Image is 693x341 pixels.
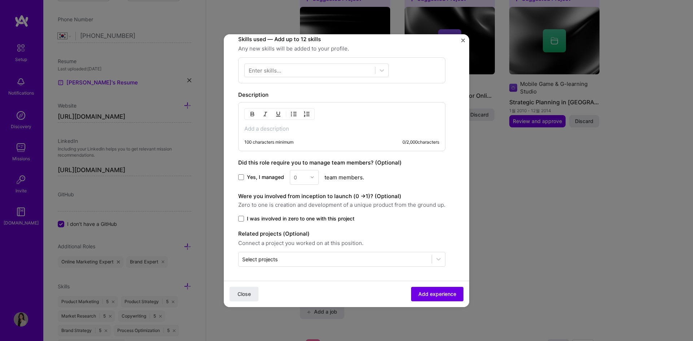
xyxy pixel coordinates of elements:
[238,201,445,209] span: Zero to one is creation and development of a unique product from the ground up.
[237,290,251,297] span: Close
[238,193,401,200] label: Were you involved from inception to launch (0 - > 1)? (Optional)
[244,139,293,145] div: 100 characters minimum
[249,111,255,117] img: Bold
[291,111,297,117] img: UL
[461,39,465,46] button: Close
[238,35,445,44] label: Skills used — Add up to 12 skills
[242,255,278,263] div: Select projects
[238,229,445,238] label: Related projects (Optional)
[249,66,281,74] div: Enter skills...
[247,215,354,222] span: I was involved in zero to one with this project
[262,111,268,117] img: Italic
[238,44,445,53] span: Any new skills will be added to your profile.
[238,239,445,248] span: Connect a project you worked on at this position.
[238,170,445,185] div: team members.
[402,139,439,145] div: 0 / 2,000 characters
[304,111,310,117] img: OL
[275,111,281,117] img: Underline
[238,159,402,166] label: Did this role require you to manage team members? (Optional)
[247,174,284,181] span: Yes, I managed
[230,287,258,301] button: Close
[418,290,456,297] span: Add experience
[411,287,463,301] button: Add experience
[238,91,269,98] label: Description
